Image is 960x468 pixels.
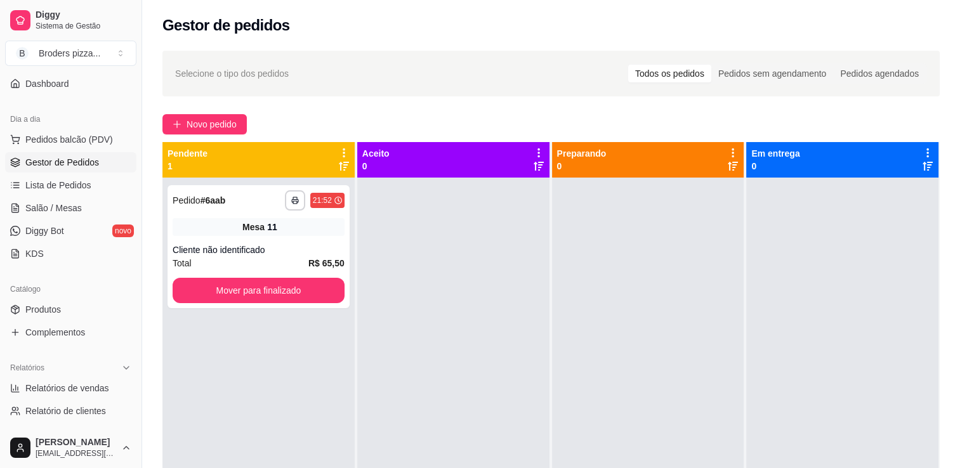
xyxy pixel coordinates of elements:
span: Salão / Mesas [25,202,82,214]
span: Pedido [173,195,201,205]
p: 1 [168,160,207,172]
p: 0 [362,160,390,172]
div: Pedidos sem agendamento [711,65,833,82]
span: Dashboard [25,77,69,90]
span: Diggy Bot [25,224,64,237]
a: Relatório de mesas [5,424,136,444]
span: Selecione o tipo dos pedidos [175,67,289,81]
span: [PERSON_NAME] [36,437,116,448]
span: Lista de Pedidos [25,179,91,192]
a: Complementos [5,322,136,342]
span: Diggy [36,10,131,21]
p: Preparando [557,147,607,160]
a: Gestor de Pedidos [5,152,136,172]
p: Em entrega [751,147,799,160]
div: Todos os pedidos [628,65,711,82]
span: Pedidos balcão (PDV) [25,133,113,146]
button: Novo pedido [162,114,247,134]
a: Lista de Pedidos [5,175,136,195]
span: plus [173,120,181,129]
p: 0 [751,160,799,172]
button: Select a team [5,41,136,66]
span: Mesa [242,221,265,233]
span: Gestor de Pedidos [25,156,99,169]
div: Cliente não identificado [173,244,345,256]
strong: R$ 65,50 [308,258,345,268]
p: 0 [557,160,607,172]
span: Produtos [25,303,61,316]
div: 21:52 [313,195,332,205]
a: KDS [5,244,136,264]
div: Broders pizza ... [39,47,100,60]
button: Mover para finalizado [173,278,345,303]
a: Relatório de clientes [5,401,136,421]
span: B [16,47,29,60]
h2: Gestor de pedidos [162,15,290,36]
span: Relatórios de vendas [25,382,109,394]
span: Total [173,256,192,270]
span: Relatórios [10,363,44,373]
a: DiggySistema de Gestão [5,5,136,36]
a: Salão / Mesas [5,198,136,218]
span: Novo pedido [187,117,237,131]
span: [EMAIL_ADDRESS][DOMAIN_NAME] [36,448,116,458]
div: 11 [267,221,277,233]
span: Relatório de clientes [25,405,106,417]
span: KDS [25,247,44,260]
strong: # 6aab [201,195,226,205]
button: Pedidos balcão (PDV) [5,129,136,150]
span: Complementos [25,326,85,339]
a: Produtos [5,299,136,320]
a: Diggy Botnovo [5,221,136,241]
div: Pedidos agendados [833,65,926,82]
a: Relatórios de vendas [5,378,136,398]
p: Aceito [362,147,390,160]
div: Catálogo [5,279,136,299]
div: Dia a dia [5,109,136,129]
a: Dashboard [5,74,136,94]
button: [PERSON_NAME][EMAIL_ADDRESS][DOMAIN_NAME] [5,432,136,463]
span: Sistema de Gestão [36,21,131,31]
p: Pendente [168,147,207,160]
